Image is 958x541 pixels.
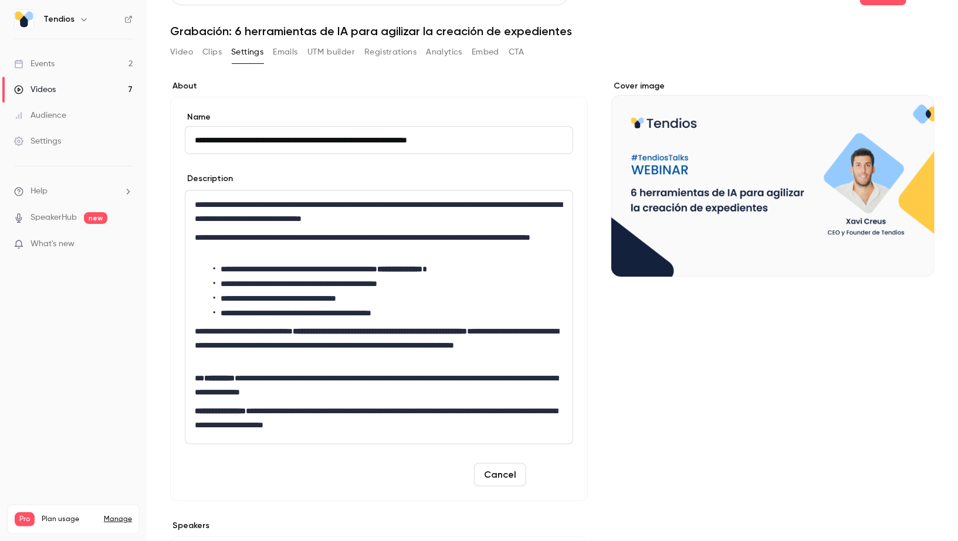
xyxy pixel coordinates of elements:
button: Embed [472,43,499,62]
button: Emails [273,43,297,62]
button: Analytics [426,43,462,62]
button: Cancel [474,463,526,486]
button: Save [531,463,573,486]
h6: Tendios [43,13,75,25]
img: Tendios [15,10,33,29]
div: Videos [14,84,56,96]
button: CTA [509,43,524,62]
section: Cover image [611,80,935,277]
span: new [84,212,107,224]
div: editor [185,190,573,444]
section: description [185,190,573,444]
span: Pro [15,512,35,526]
span: What's new [31,238,75,250]
li: help-dropdown-opener [14,185,133,198]
a: Manage [104,515,132,524]
label: Name [185,111,573,123]
label: Speakers [170,520,588,532]
button: Video [170,43,193,62]
button: UTM builder [307,43,355,62]
button: Clips [202,43,222,62]
button: Settings [231,43,263,62]
div: Events [14,58,55,70]
span: Plan usage [42,515,97,524]
button: Registrations [364,43,417,62]
h1: Grabación: 6 herramientas de IA para agilizar la creación de expedientes [170,24,935,38]
label: Cover image [611,80,935,92]
div: Settings [14,135,61,147]
label: About [170,80,588,92]
div: Audience [14,110,66,121]
a: SpeakerHub [31,212,77,224]
label: Description [185,173,233,185]
span: Help [31,185,48,198]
